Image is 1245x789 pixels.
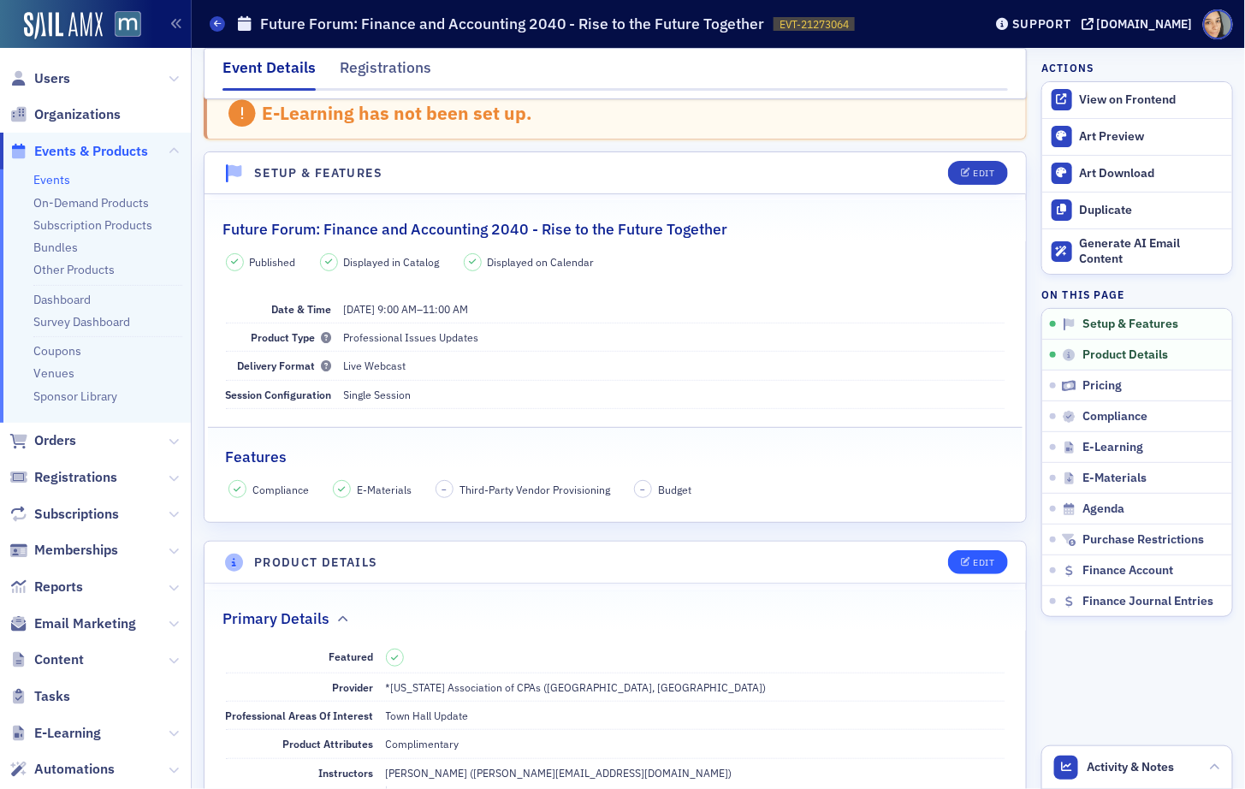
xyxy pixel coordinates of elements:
span: Tasks [34,687,70,706]
div: Art Download [1080,166,1224,181]
span: Professional Issues Updates [344,330,479,344]
a: Sponsor Library [33,389,117,404]
a: View on Frontend [1042,82,1232,118]
a: Reports [9,578,83,596]
span: Setup & Features [1082,317,1178,332]
a: Venues [33,365,74,381]
div: [PERSON_NAME] ([PERSON_NAME][EMAIL_ADDRESS][DOMAIN_NAME]) [386,765,732,780]
button: Duplicate [1042,192,1232,228]
span: Purchase Restrictions [1082,532,1204,548]
span: E-Learning [1082,440,1143,455]
a: Subscription Products [33,217,152,233]
a: Events [33,172,70,187]
h4: Product Details [254,554,378,572]
span: – [442,483,448,495]
h4: On this page [1041,287,1233,302]
span: *[US_STATE] Association of CPAs ([GEOGRAPHIC_DATA], [GEOGRAPHIC_DATA]) [386,680,767,694]
a: View Homepage [103,11,141,40]
span: Email Marketing [34,614,136,633]
div: Art Preview [1080,129,1224,145]
span: Date & Time [272,302,332,316]
a: Events & Products [9,142,148,161]
h1: Future Forum: Finance and Accounting 2040 - Rise to the Future Together [260,14,765,34]
div: [DOMAIN_NAME] [1097,16,1193,32]
span: Finance Account [1082,563,1173,578]
span: – [344,302,469,316]
a: Coupons [33,343,81,359]
a: Content [9,650,84,669]
div: Complimentary [386,736,459,751]
span: Live Webcast [344,359,406,372]
span: Users [34,69,70,88]
span: Single Session [344,388,412,401]
span: E-Learning [34,724,101,743]
span: Agenda [1082,501,1124,517]
a: Dashboard [33,292,91,307]
div: Event Details [222,56,316,91]
a: Registrations [9,468,117,487]
span: Featured [329,650,374,663]
div: View on Frontend [1080,92,1224,108]
span: Budget [658,482,691,497]
time: 11:00 AM [424,302,469,316]
span: – [641,483,646,495]
div: Support [1012,16,1071,32]
img: SailAMX [115,11,141,38]
div: Town Hall Update [386,708,469,723]
span: Product Attributes [283,737,374,750]
a: Automations [9,760,115,779]
span: Orders [34,431,76,450]
a: Art Download [1042,155,1232,192]
span: Automations [34,760,115,779]
span: Professional Areas Of Interest [226,709,374,722]
a: Subscriptions [9,505,119,524]
a: Art Preview [1042,119,1232,155]
span: Delivery Format [238,359,332,372]
time: 9:00 AM [378,302,418,316]
h4: Actions [1041,60,1094,75]
a: Memberships [9,541,118,560]
span: Pricing [1082,378,1122,394]
span: Third-Party Vendor Provisioning [459,482,610,497]
span: Instructors [319,766,374,780]
span: Registrations [34,468,117,487]
a: Tasks [9,687,70,706]
a: On-Demand Products [33,195,149,211]
span: E-Materials [357,482,412,497]
span: Activity & Notes [1088,758,1175,776]
div: Duplicate [1080,203,1224,218]
span: Subscriptions [34,505,119,524]
a: Email Marketing [9,614,136,633]
button: [DOMAIN_NAME] [1082,18,1199,30]
span: Published [250,254,296,270]
span: Finance Journal Entries [1082,594,1213,609]
button: Generate AI Email Content [1042,228,1232,275]
div: Edit [973,558,994,567]
button: Edit [948,550,1007,574]
div: Generate AI Email Content [1080,236,1224,266]
button: Edit [948,161,1007,185]
span: Displayed in Catalog [344,254,440,270]
img: SailAMX [24,12,103,39]
a: Bundles [33,240,78,255]
span: Product Details [1082,347,1168,363]
h2: Primary Details [222,608,329,630]
a: Orders [9,431,76,450]
span: Compliance [252,482,309,497]
span: E-Materials [1082,471,1147,486]
span: Provider [333,680,374,694]
a: Users [9,69,70,88]
span: Events & Products [34,142,148,161]
span: Content [34,650,84,669]
span: Memberships [34,541,118,560]
a: Survey Dashboard [33,314,130,329]
h4: Setup & Features [254,164,382,182]
span: Reports [34,578,83,596]
div: Edit [973,169,994,178]
span: Product Type [252,330,332,344]
span: Organizations [34,105,121,124]
a: E-Learning [9,724,101,743]
h2: Features [226,446,288,468]
span: Compliance [1082,409,1147,424]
